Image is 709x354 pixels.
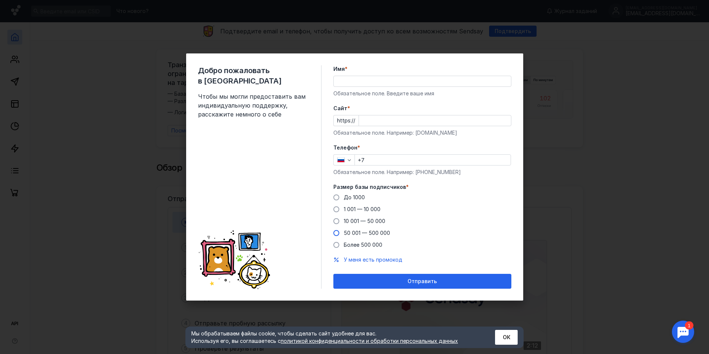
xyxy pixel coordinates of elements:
div: Обязательное поле. Например: [PHONE_NUMBER] [333,168,511,176]
div: Обязательное поле. Например: [DOMAIN_NAME] [333,129,511,137]
button: У меня есть промокод [344,256,402,263]
span: Размер базы подписчиков [333,183,406,191]
span: Более 500 000 [344,242,382,248]
span: Имя [333,65,345,73]
span: У меня есть промокод [344,256,402,263]
span: До 1000 [344,194,365,200]
span: 50 001 — 500 000 [344,230,390,236]
button: ОК [495,330,518,345]
div: Обязательное поле. Введите ваше имя [333,90,511,97]
button: Отправить [333,274,511,289]
div: 1 [17,4,25,13]
span: Cайт [333,105,347,112]
span: Чтобы мы могли предоставить вам индивидуальную поддержку, расскажите немного о себе [198,92,309,119]
div: Мы обрабатываем файлы cookie, чтобы сделать сайт удобнее для вас. Используя его, вы соглашаетесь c [191,330,477,345]
span: 1 001 — 10 000 [344,206,380,212]
span: Отправить [408,278,437,285]
span: Добро пожаловать в [GEOGRAPHIC_DATA] [198,65,309,86]
span: 10 001 — 50 000 [344,218,385,224]
a: политикой конфиденциальности и обработки персональных данных [281,338,458,344]
span: Телефон [333,144,357,151]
